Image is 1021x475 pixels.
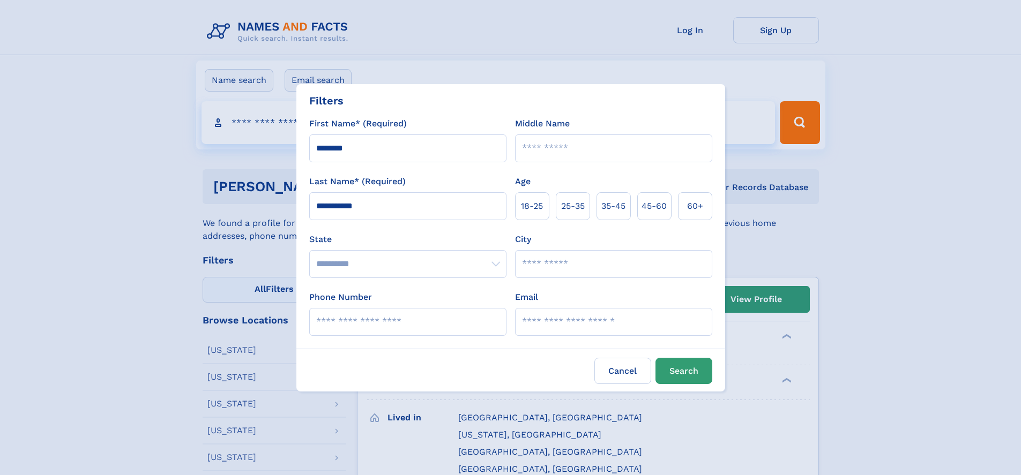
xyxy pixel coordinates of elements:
[594,358,651,384] label: Cancel
[309,117,407,130] label: First Name* (Required)
[515,117,570,130] label: Middle Name
[515,291,538,304] label: Email
[655,358,712,384] button: Search
[309,291,372,304] label: Phone Number
[687,200,703,213] span: 60+
[309,233,506,246] label: State
[642,200,667,213] span: 45‑60
[521,200,543,213] span: 18‑25
[309,93,344,109] div: Filters
[561,200,585,213] span: 25‑35
[309,175,406,188] label: Last Name* (Required)
[601,200,625,213] span: 35‑45
[515,175,531,188] label: Age
[515,233,531,246] label: City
